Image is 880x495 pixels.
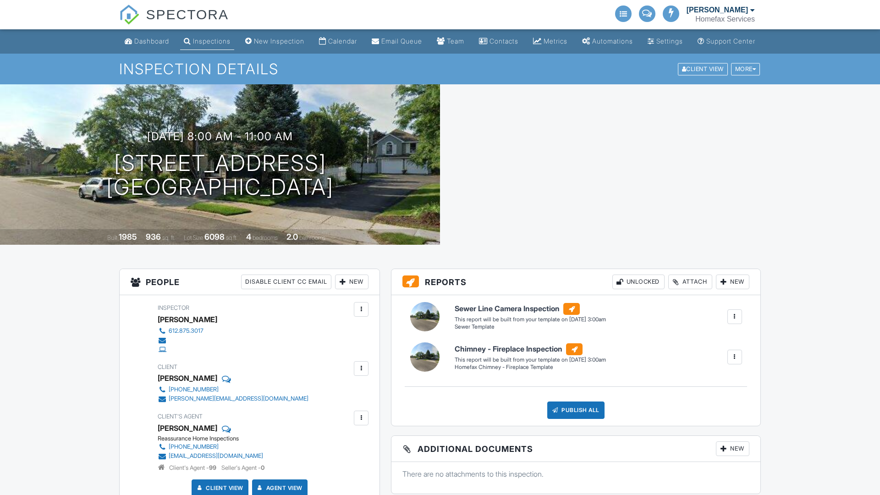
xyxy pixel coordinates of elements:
h3: Reports [391,269,760,295]
div: Metrics [544,37,567,45]
span: Client [158,363,177,370]
div: 1985 [119,232,137,242]
strong: 99 [209,464,216,471]
div: New Inspection [254,37,304,45]
div: More [731,63,760,75]
span: Lot Size [184,234,203,241]
span: SPECTORA [146,5,229,24]
div: Team [447,37,464,45]
div: Contacts [489,37,518,45]
a: Client View [677,65,730,72]
div: Dashboard [134,37,169,45]
div: Attach [668,275,712,289]
a: Client View [195,484,243,493]
div: Reassurance Home Inspections [158,435,270,442]
h1: [STREET_ADDRESS] [GEOGRAPHIC_DATA] [106,151,334,200]
div: [EMAIL_ADDRESS][DOMAIN_NAME] [169,452,263,460]
span: Client's Agent - [169,464,218,471]
a: Team [433,33,468,50]
div: New [716,441,749,456]
h1: Inspection Details [119,61,761,77]
h3: [DATE] 8:00 am - 11:00 am [147,130,293,143]
a: Metrics [529,33,571,50]
span: Seller's Agent - [221,464,264,471]
div: [PERSON_NAME][EMAIL_ADDRESS][DOMAIN_NAME] [169,395,308,402]
div: [PERSON_NAME] [158,313,217,326]
span: sq.ft. [226,234,237,241]
a: New Inspection [242,33,308,50]
p: There are no attachments to this inspection. [402,469,749,479]
a: Support Center [694,33,759,50]
span: Client's Agent [158,413,203,420]
div: Email Queue [381,37,422,45]
a: Inspections [180,33,234,50]
a: 612.875.3017 [158,326,210,335]
div: Homefax Services [695,15,755,24]
span: Built [107,234,117,241]
a: [PERSON_NAME][EMAIL_ADDRESS][DOMAIN_NAME] [158,394,308,403]
a: [EMAIL_ADDRESS][DOMAIN_NAME] [158,451,263,461]
div: Automations [592,37,633,45]
div: Support Center [706,37,755,45]
div: Publish All [547,401,605,419]
div: Sewer Template [455,323,606,331]
a: Agent View [255,484,302,493]
span: sq. ft. [162,234,175,241]
a: Dashboard [121,33,173,50]
div: Calendar [328,37,357,45]
h6: Chimney - Fireplace Inspection [455,343,606,355]
div: 2.0 [286,232,298,242]
div: [PHONE_NUMBER] [169,386,219,393]
div: Inspections [193,37,231,45]
span: bathrooms [299,234,325,241]
a: SPECTORA [119,14,229,31]
div: Unlocked [612,275,665,289]
span: bedrooms [253,234,278,241]
a: Automations (Advanced) [578,33,637,50]
div: [PHONE_NUMBER] [169,443,219,451]
a: Contacts [475,33,522,50]
div: 936 [146,232,161,242]
span: Inspector [158,304,189,311]
div: This report will be built from your template on [DATE] 3:00am [455,356,606,363]
div: New [716,275,749,289]
h3: People [120,269,379,295]
a: [PHONE_NUMBER] [158,442,263,451]
div: Disable Client CC Email [241,275,331,289]
a: Settings [644,33,687,50]
div: Settings [656,37,683,45]
div: New [335,275,368,289]
div: [PERSON_NAME] [158,371,217,385]
a: [PHONE_NUMBER] [158,385,308,394]
a: Calendar [315,33,361,50]
div: 612.875.3017 [169,327,203,335]
div: [PERSON_NAME] [687,5,748,15]
div: 4 [246,232,251,242]
div: 6098 [204,232,225,242]
a: Email Queue [368,33,426,50]
h6: Sewer Line Camera Inspection [455,303,606,315]
a: [PERSON_NAME] [158,421,217,435]
div: Homefax Chimney - Fireplace Template [455,363,606,371]
h3: Additional Documents [391,436,760,462]
div: This report will be built from your template on [DATE] 3:00am [455,316,606,323]
div: Client View [678,63,728,75]
img: The Best Home Inspection Software - Spectora [119,5,139,25]
strong: 0 [261,464,264,471]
